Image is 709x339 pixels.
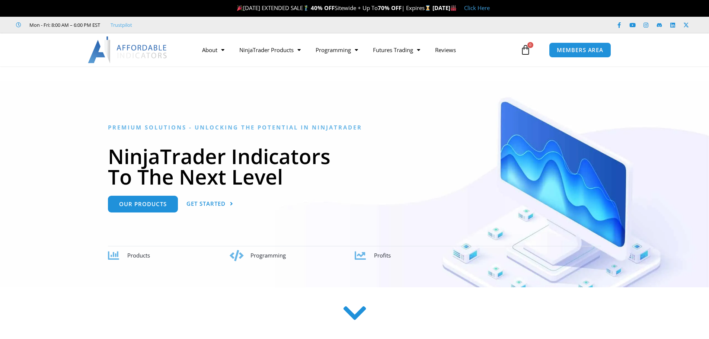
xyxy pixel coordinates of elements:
[451,5,456,11] img: 🏭
[186,201,226,207] span: Get Started
[108,196,178,212] a: Our Products
[557,47,603,53] span: MEMBERS AREA
[527,42,533,48] span: 0
[549,42,611,58] a: MEMBERS AREA
[235,4,432,12] span: [DATE] EXTENDED SALE Sitewide + Up To | Expires
[509,39,542,61] a: 0
[195,41,518,58] nav: Menu
[111,20,132,29] a: Trustpilot
[428,41,463,58] a: Reviews
[378,4,402,12] strong: 70% OFF
[108,124,601,131] h6: Premium Solutions - Unlocking the Potential in NinjaTrader
[108,146,601,187] h1: NinjaTrader Indicators To The Next Level
[28,20,100,29] span: Mon - Fri: 8:00 AM – 6:00 PM EST
[88,36,168,63] img: LogoAI | Affordable Indicators – NinjaTrader
[464,4,490,12] a: Click Here
[250,252,286,259] span: Programming
[186,196,233,212] a: Get Started
[119,201,167,207] span: Our Products
[195,41,232,58] a: About
[308,41,365,58] a: Programming
[311,4,335,12] strong: 40% OFF
[432,4,457,12] strong: [DATE]
[237,5,243,11] img: 🎉
[127,252,150,259] span: Products
[374,252,391,259] span: Profits
[365,41,428,58] a: Futures Trading
[425,5,431,11] img: ⌛
[232,41,308,58] a: NinjaTrader Products
[303,5,309,11] img: 🏌️‍♂️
